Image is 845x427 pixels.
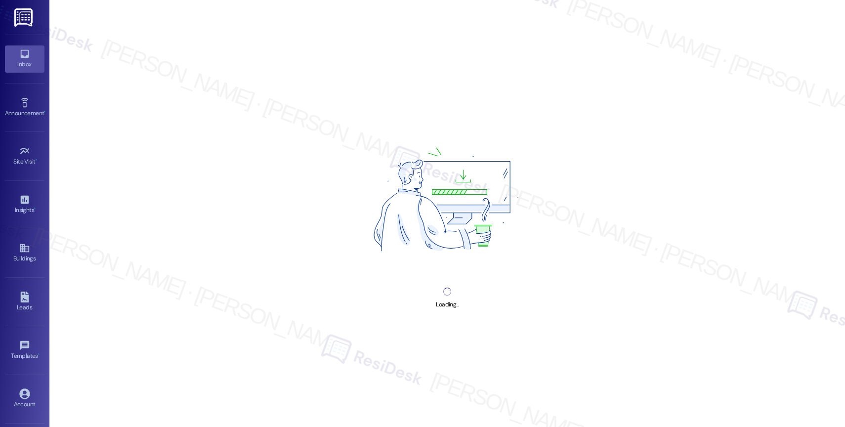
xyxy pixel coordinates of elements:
[5,289,44,315] a: Leads
[36,157,37,164] span: •
[5,191,44,218] a: Insights •
[44,108,45,115] span: •
[5,143,44,170] a: Site Visit •
[38,351,40,358] span: •
[5,385,44,412] a: Account
[5,337,44,364] a: Templates •
[5,240,44,266] a: Buildings
[14,8,35,27] img: ResiDesk Logo
[5,45,44,72] a: Inbox
[34,205,36,212] span: •
[436,299,458,310] div: Loading...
